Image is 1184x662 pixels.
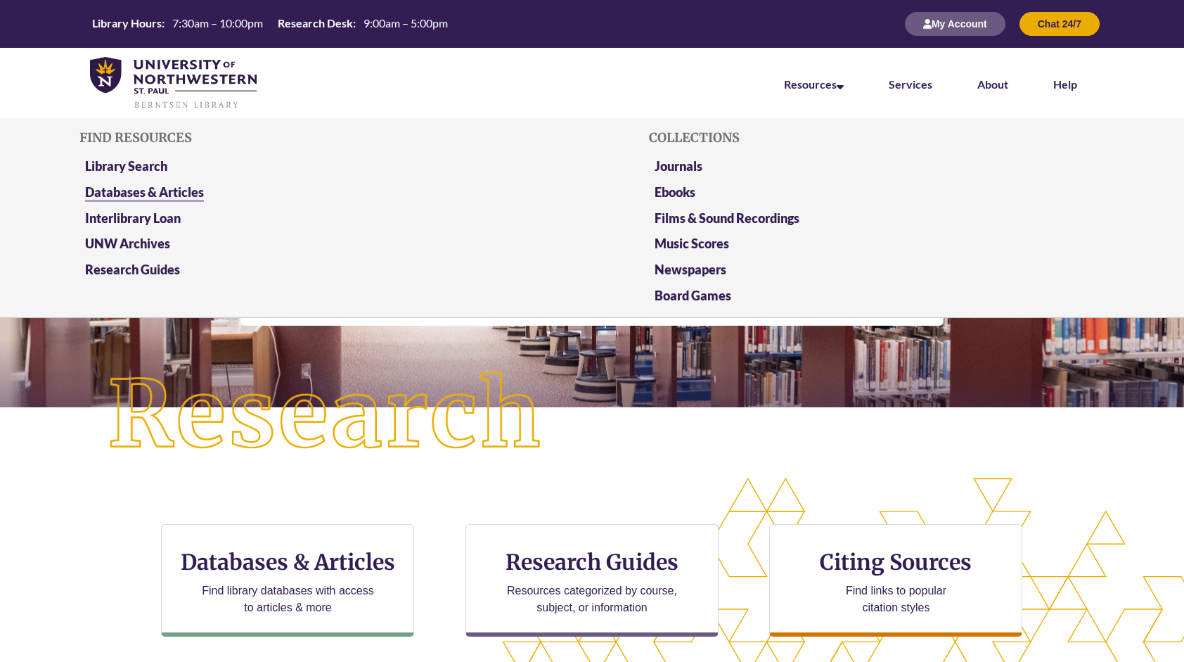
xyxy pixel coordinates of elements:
[811,549,982,575] h3: Citing Sources
[465,524,719,637] a: Research Guides Resources categorized by course, subject, or information
[784,77,844,91] a: Resources
[828,583,965,616] p: Find links to popular citation styles
[173,549,402,575] h3: Databases & Articles
[1019,12,1100,36] button: Chat 24/7
[59,323,592,508] img: Research
[272,15,358,31] th: Research Desk:
[889,77,932,91] a: Services
[85,184,204,202] a: Databases & Articles
[1019,18,1100,30] a: Chat 24/7
[85,236,170,251] a: UNW Archives
[655,210,799,226] a: Films & Sound Recordings
[655,288,731,303] a: Board Games
[655,236,729,251] a: Music Scores
[655,262,726,277] a: Newspapers
[90,57,257,110] img: UNWSP Library Logo
[905,12,1005,36] button: My Account
[196,583,380,616] p: Find library databases with access to articles & more
[172,16,263,30] span: 7:30am – 10:00pm
[501,583,684,616] p: Resources categorized by course, subject, or information
[1053,77,1077,91] a: Help
[161,524,414,637] a: Databases & Articles Find library databases with access to articles & more
[79,131,535,145] h5: Find Resources
[905,18,1005,30] a: My Account
[85,158,167,174] a: Library Search
[363,16,448,30] span: 9:00am – 5:00pm
[477,549,707,575] h3: Research Guides
[86,15,453,32] a: Hours Today
[85,262,180,277] a: Research Guides
[86,15,167,31] th: Library Hours:
[86,15,453,31] table: Hours Today
[655,158,702,174] a: Journals
[655,184,695,200] a: Ebooks
[649,131,1105,145] h5: Collections
[85,210,181,226] a: Interlibrary Loan
[977,77,1008,91] a: About
[769,524,1022,637] a: Citing Sources Find links to popular citation styles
